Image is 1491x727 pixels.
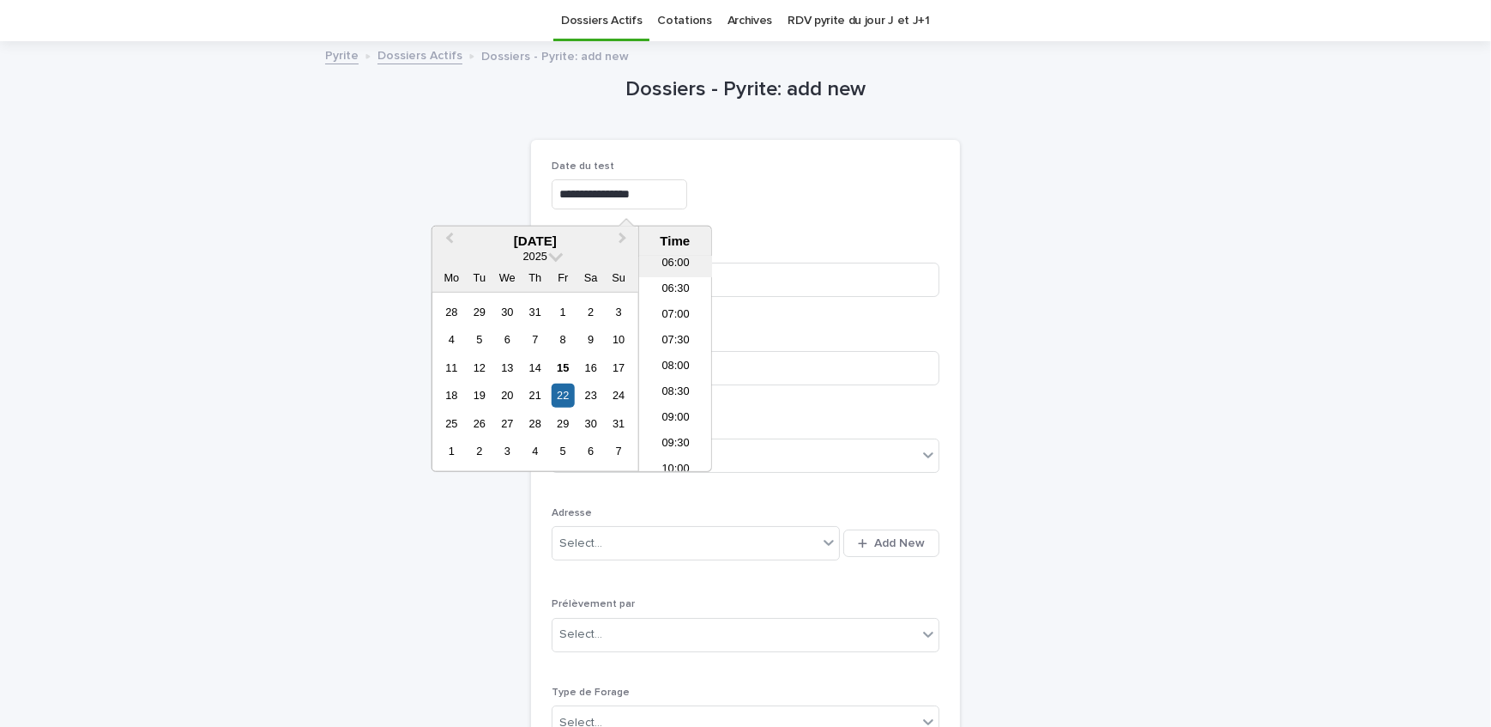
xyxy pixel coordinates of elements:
div: [DATE] [432,233,638,249]
span: Date du test [552,161,614,172]
div: We [496,266,519,289]
a: Dossiers Actifs [561,1,642,41]
div: Sa [579,266,602,289]
div: Mo [440,266,463,289]
li: 06:30 [639,277,712,303]
span: Type de Forage [552,688,630,698]
div: month 2025-08 [438,298,632,465]
li: 06:00 [639,251,712,277]
div: Choose Sunday, 10 August 2025 [607,328,631,351]
li: 07:00 [639,303,712,329]
div: Choose Tuesday, 29 July 2025 [468,300,491,324]
div: Choose Thursday, 28 August 2025 [523,412,546,435]
div: Select... [559,626,602,644]
div: Choose Sunday, 31 August 2025 [607,412,631,435]
div: Choose Thursday, 7 August 2025 [523,328,546,351]
a: Dossiers Actifs [377,45,462,64]
div: Choose Monday, 4 August 2025 [440,328,463,351]
li: 07:30 [639,329,712,354]
div: Choose Monday, 18 August 2025 [440,384,463,407]
div: Choose Sunday, 7 September 2025 [607,439,631,463]
div: Choose Tuesday, 5 August 2025 [468,328,491,351]
span: 2025 [523,250,547,263]
div: Choose Tuesday, 19 August 2025 [468,384,491,407]
a: Pyrite [325,45,359,64]
div: Choose Monday, 28 July 2025 [440,300,463,324]
div: Choose Sunday, 24 August 2025 [607,384,631,407]
div: Choose Tuesday, 2 September 2025 [468,439,491,463]
a: Archives [727,1,773,41]
div: Choose Saturday, 30 August 2025 [579,412,602,435]
div: Choose Saturday, 16 August 2025 [579,356,602,379]
div: Choose Wednesday, 20 August 2025 [496,384,519,407]
p: Dossiers - Pyrite: add new [481,45,629,64]
div: Choose Thursday, 14 August 2025 [523,356,546,379]
div: Choose Tuesday, 12 August 2025 [468,356,491,379]
li: 09:00 [639,406,712,432]
li: 10:00 [639,457,712,483]
div: Choose Sunday, 17 August 2025 [607,356,631,379]
div: Su [607,266,631,289]
div: Choose Monday, 11 August 2025 [440,356,463,379]
div: Choose Sunday, 3 August 2025 [607,300,631,324]
div: Choose Thursday, 4 September 2025 [523,439,546,463]
div: Fr [552,266,575,289]
span: Add New [874,537,925,549]
div: Choose Tuesday, 26 August 2025 [468,412,491,435]
div: Tu [468,266,491,289]
div: Choose Friday, 5 September 2025 [552,439,575,463]
div: Choose Saturday, 6 September 2025 [579,439,602,463]
div: Select... [559,535,602,553]
li: 08:30 [639,380,712,406]
div: Choose Wednesday, 6 August 2025 [496,328,519,351]
div: Choose Saturday, 23 August 2025 [579,384,602,407]
div: Time [643,233,707,249]
div: Choose Saturday, 2 August 2025 [579,300,602,324]
li: 09:30 [639,432,712,457]
div: Choose Friday, 22 August 2025 [552,384,575,407]
h1: Dossiers - Pyrite: add new [531,77,960,102]
button: Next Month [611,228,638,256]
li: 08:00 [639,354,712,380]
div: Choose Monday, 25 August 2025 [440,412,463,435]
button: Add New [843,530,939,557]
div: Choose Wednesday, 30 July 2025 [496,300,519,324]
a: Cotations [657,1,711,41]
div: Choose Wednesday, 27 August 2025 [496,412,519,435]
div: Choose Friday, 15 August 2025 [552,356,575,379]
div: Choose Wednesday, 3 September 2025 [496,439,519,463]
div: Choose Monday, 1 September 2025 [440,439,463,463]
div: Choose Friday, 29 August 2025 [552,412,575,435]
div: Choose Friday, 1 August 2025 [552,300,575,324]
div: Choose Wednesday, 13 August 2025 [496,356,519,379]
span: Adresse [552,508,592,518]
a: RDV pyrite du jour J et J+1 [788,1,930,41]
div: Choose Thursday, 31 July 2025 [523,300,546,324]
button: Previous Month [434,228,462,256]
div: Choose Saturday, 9 August 2025 [579,328,602,351]
div: Th [523,266,546,289]
span: Prélèvement par [552,599,635,609]
div: Choose Friday, 8 August 2025 [552,328,575,351]
div: Choose Thursday, 21 August 2025 [523,384,546,407]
